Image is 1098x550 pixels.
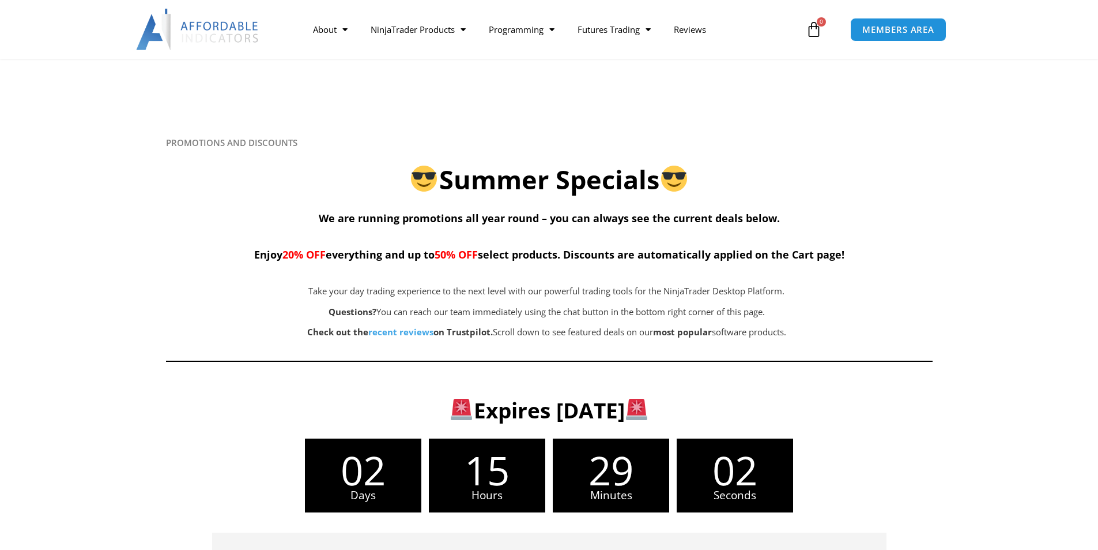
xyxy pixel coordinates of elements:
[862,25,934,34] span: MEMBERS AREA
[850,18,946,42] a: MEMBERS AREA
[301,16,803,43] nav: Menu
[305,450,421,490] span: 02
[282,248,326,261] span: 20% OFF
[359,16,477,43] a: NinjaTrader Products
[553,490,669,501] span: Minutes
[254,248,844,261] span: Enjoy everything and up to select products. Discounts are automatically applied on the Cart page!
[566,16,662,43] a: Futures Trading
[435,248,478,261] span: 50% OFF
[653,326,712,338] b: most popular
[451,399,472,420] img: 🚨
[677,490,793,501] span: Seconds
[368,326,433,338] a: recent reviews
[305,490,421,501] span: Days
[411,166,437,192] img: 😎
[429,450,545,490] span: 15
[308,285,784,297] span: Take your day trading experience to the next level with our powerful trading tools for the NinjaT...
[224,324,870,341] p: Scroll down to see featured deals on our software products.
[817,17,826,27] span: 0
[677,450,793,490] span: 02
[477,16,566,43] a: Programming
[662,16,718,43] a: Reviews
[301,16,359,43] a: About
[184,396,914,424] h3: Expires [DATE]
[166,137,933,148] h6: PROMOTIONS AND DISCOUNTS
[166,163,933,197] h2: Summer Specials
[661,166,687,192] img: 😎
[626,399,647,420] img: 🚨
[788,13,839,46] a: 0
[307,326,493,338] strong: Check out the on Trustpilot.
[224,304,870,320] p: You can reach our team immediately using the chat button in the bottom right corner of this page.
[429,490,545,501] span: Hours
[329,306,376,317] strong: Questions?
[319,211,780,225] span: We are running promotions all year round – you can always see the current deals below.
[136,9,260,50] img: LogoAI | Affordable Indicators – NinjaTrader
[553,450,669,490] span: 29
